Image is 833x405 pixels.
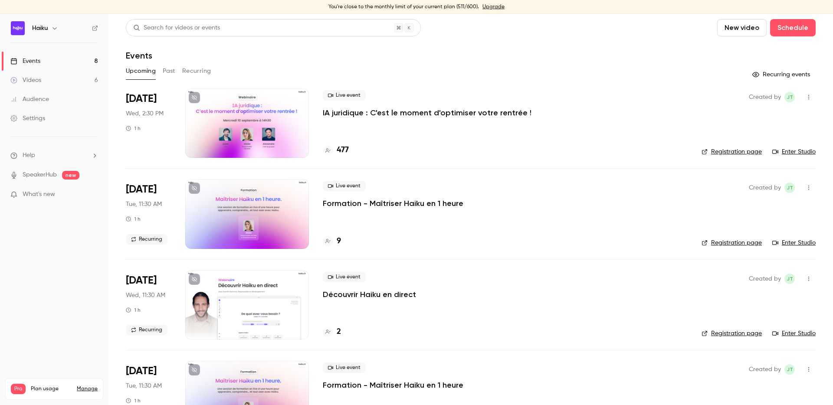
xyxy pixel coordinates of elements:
li: help-dropdown-opener [10,151,98,160]
span: What's new [23,190,55,199]
a: Enter Studio [772,147,816,156]
div: Settings [10,114,45,123]
a: IA juridique : C'est le moment d'optimiser votre rentrée ! [323,108,531,118]
span: jean Touzet [784,274,795,284]
a: Registration page [702,238,762,247]
div: Audience [10,95,49,104]
div: 1 h [126,125,141,132]
span: jT [787,92,793,102]
button: Recurring events [748,68,816,82]
div: 1 h [126,307,141,314]
span: Created by [749,92,781,102]
span: jean Touzet [784,183,795,193]
div: Events [10,57,40,65]
span: Help [23,151,35,160]
span: Live event [323,363,366,373]
span: Tue, 11:30 AM [126,382,162,390]
span: Live event [323,272,366,282]
a: 2 [323,326,341,338]
h4: 9 [337,235,341,247]
a: Formation - Maîtriser Haiku en 1 heure [323,380,463,390]
span: Tue, 11:30 AM [126,200,162,209]
h6: Haiku [32,24,48,33]
span: new [62,171,79,180]
span: Plan usage [31,385,72,392]
span: jean Touzet [784,92,795,102]
a: Registration page [702,329,762,338]
a: Découvrir Haiku en direct [323,289,416,300]
div: Sep 16 Tue, 11:30 AM (Europe/Paris) [126,179,171,248]
a: Upgrade [482,3,505,10]
span: jean Touzet [784,364,795,375]
span: Created by [749,183,781,193]
div: 1 h [126,397,141,404]
div: Sep 10 Wed, 2:30 PM (Europe/Paris) [126,88,171,158]
span: jT [787,364,793,375]
h1: Events [126,50,152,61]
a: Registration page [702,147,762,156]
a: 9 [323,235,341,247]
span: jT [787,274,793,284]
h4: 477 [337,144,349,156]
span: [DATE] [126,274,157,287]
span: Wed, 11:30 AM [126,291,165,300]
button: Recurring [182,64,211,78]
a: Formation - Maîtriser Haiku en 1 heure [323,198,463,209]
span: Pro [11,384,26,394]
span: Recurring [126,234,167,245]
a: Enter Studio [772,329,816,338]
a: Enter Studio [772,238,816,247]
span: Created by [749,274,781,284]
a: 477 [323,144,349,156]
div: Videos [10,76,41,85]
a: Manage [77,385,98,392]
span: Created by [749,364,781,375]
span: Live event [323,90,366,101]
span: Live event [323,181,366,191]
a: SpeakerHub [23,170,57,180]
span: [DATE] [126,92,157,106]
h4: 2 [337,326,341,338]
button: Past [163,64,175,78]
span: [DATE] [126,364,157,378]
img: Haiku [11,21,25,35]
span: Recurring [126,325,167,335]
span: Wed, 2:30 PM [126,109,164,118]
button: New video [717,19,767,36]
div: Search for videos or events [133,23,220,33]
button: Upcoming [126,64,156,78]
div: 1 h [126,216,141,222]
div: Sep 17 Wed, 11:30 AM (Europe/Paris) [126,270,171,340]
span: [DATE] [126,183,157,196]
span: jT [787,183,793,193]
button: Schedule [770,19,816,36]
